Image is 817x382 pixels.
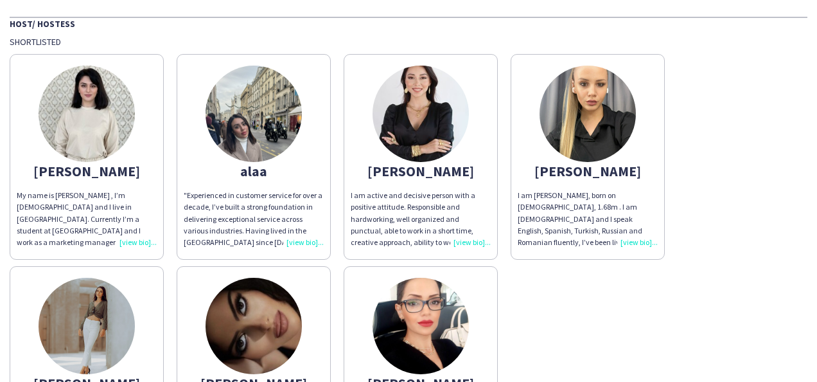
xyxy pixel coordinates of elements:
img: thumb-ed099fa7-420b-4e7e-a244-c78868f51d91.jpg [39,278,135,374]
img: thumb-6877acb9e2d88.jpeg [206,278,302,374]
img: thumb-65fd4304e6b47.jpeg [39,66,135,162]
img: thumb-1ae75a8f-7936-4c0a-9305-fba5d3d5aeae.jpg [540,66,636,162]
div: [PERSON_NAME] [351,165,491,177]
div: alaa [184,165,324,177]
img: thumb-66f58db5b7d32.jpeg [373,66,469,162]
div: Host/ Hostess [10,17,807,30]
div: [PERSON_NAME] [17,165,157,177]
div: Shortlisted [10,36,807,48]
img: thumb-93cfcb23-46f9-4184-bf17-0e46cc10f34d.jpg [373,278,469,374]
div: My name is [PERSON_NAME] , I’m [DEMOGRAPHIC_DATA] and I live in [GEOGRAPHIC_DATA]. Currently I’m ... [17,190,157,248]
div: "Experienced in customer service for over a decade, I’ve built a strong foundation in delivering ... [184,190,324,248]
img: thumb-4db18bfc-045e-4a19-b338-6d3b665174d0.jpg [206,66,302,162]
div: I am [PERSON_NAME], born on [DEMOGRAPHIC_DATA], 1.68m . I am [DEMOGRAPHIC_DATA] and I speak Engli... [518,190,658,248]
div: I am active and decisive person with a positive attitude. Responsible and hardworking, well organ... [351,190,491,248]
div: [PERSON_NAME] [518,165,658,177]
